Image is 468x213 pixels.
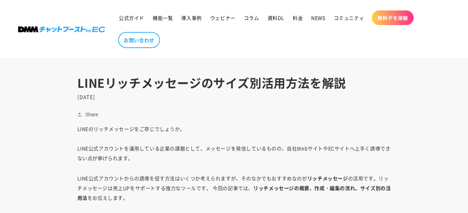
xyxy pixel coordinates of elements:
[118,32,160,48] a: お問い合わせ
[77,124,391,163] p: LINEのリッチメッセージをご存じでしょうか。 LINE公式アカウントを運用している企業の課題として、メッセージを発信しているものの、自社WebサイトやECサイトへ上手く誘導できない点が挙げられます。
[244,15,259,21] span: コラム
[334,15,365,21] span: コミュニティ
[293,15,303,21] span: 料金
[148,10,177,25] a: 機能一覧
[377,15,408,21] span: 無料デモ体験
[181,15,201,21] span: 導入事例
[153,15,173,21] span: 機能一覧
[311,15,325,21] span: NEWS
[307,10,329,25] a: NEWS
[124,37,154,43] span: お問い合わせ
[289,10,307,25] a: 料金
[330,10,369,25] a: コミュニティ
[77,75,391,90] h1: LINEリッチメッセージのサイズ別活用方法を解説
[77,173,391,203] p: LINE公式アカウントからの誘導を促す方法はいくつか考えられますが、そのなかでもおすすめなのが の活用です。リッチメッセージは売上UPをサポートする強力なツールです。 今回の記事では、 をお伝え...
[77,93,95,100] time: [DATE]
[210,15,236,21] span: ウェビナー
[206,10,240,25] a: ウェビナー
[119,15,144,21] span: 公式ガイド
[240,10,263,25] a: コラム
[115,10,148,25] a: 公式ガイド
[307,175,348,182] strong: リッチメッセージ
[372,10,414,25] a: 無料デモ体験
[77,184,391,201] strong: リッチメッセージの概要、作成・編集の流れ、サイズ別の活用法
[77,110,100,119] button: Share
[18,26,105,32] img: 株式会社DMM Boost
[263,10,289,25] a: 資料DL
[177,10,206,25] a: 導入事例
[268,15,284,21] span: 資料DL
